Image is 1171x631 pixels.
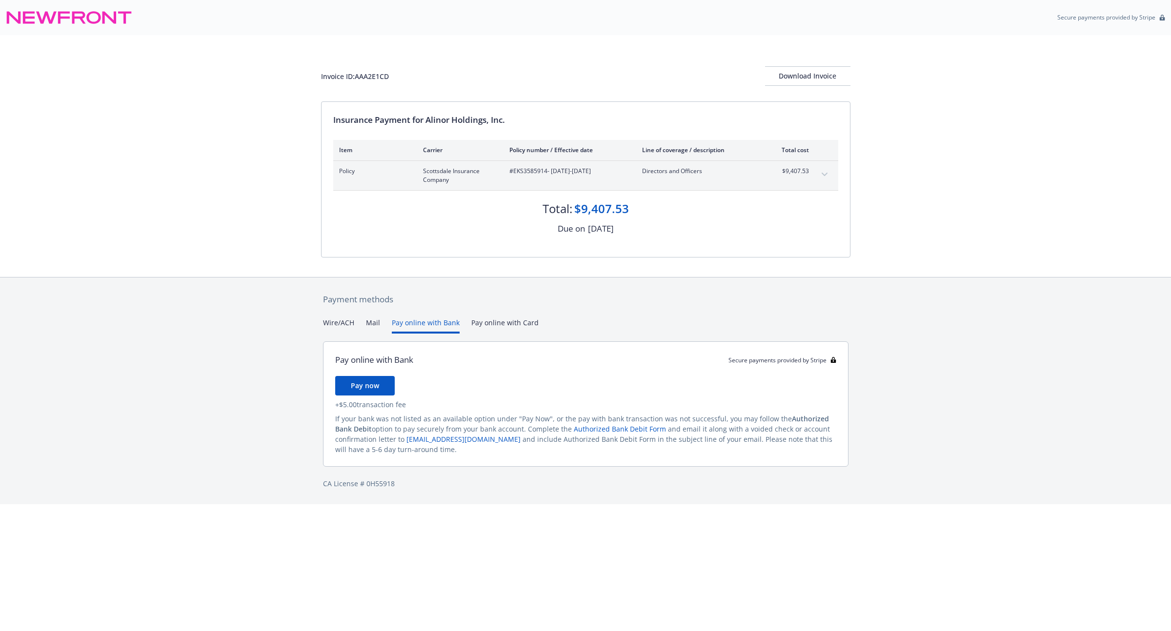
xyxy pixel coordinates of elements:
div: Pay online with Bank [335,354,413,366]
button: Mail [366,317,380,334]
div: Line of coverage / description [642,146,757,154]
div: Policy number / Effective date [509,146,626,154]
div: [DATE] [588,222,614,235]
div: Invoice ID: AAA2E1CD [321,71,389,81]
div: Carrier [423,146,494,154]
div: Secure payments provided by Stripe [728,356,836,364]
button: Pay now [335,376,395,395]
div: Item [339,146,407,154]
span: Directors and Officers [642,167,757,176]
button: expand content [817,167,832,182]
div: Payment methods [323,293,848,306]
button: Pay online with Card [471,317,539,334]
span: Authorized Bank Debit [335,414,829,434]
button: Download Invoice [765,66,850,86]
span: Scottsdale Insurance Company [423,167,494,184]
div: Total: [543,200,572,217]
div: PolicyScottsdale Insurance Company#EKS3585914- [DATE]-[DATE]Directors and Officers$9,407.53expand... [333,161,838,190]
div: CA License # 0H55918 [323,478,848,489]
div: Insurance Payment for Alinor Holdings, Inc. [333,114,838,126]
div: If your bank was not listed as an available option under "Pay Now", or the pay with bank transact... [335,414,836,454]
button: Pay online with Bank [392,317,460,334]
div: Total cost [772,146,809,154]
div: Due on [558,222,585,235]
span: Pay now [351,381,379,390]
span: $9,407.53 [772,167,809,176]
div: Download Invoice [765,67,850,85]
span: Policy [339,167,407,176]
a: [EMAIL_ADDRESS][DOMAIN_NAME] [406,434,521,444]
a: Authorized Bank Debit Form [574,424,666,434]
div: + $5.00 transaction fee [335,399,836,410]
button: Wire/ACH [323,317,354,334]
div: $9,407.53 [574,200,629,217]
p: Secure payments provided by Stripe [1057,13,1155,21]
span: #EKS3585914 - [DATE]-[DATE] [509,167,626,176]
